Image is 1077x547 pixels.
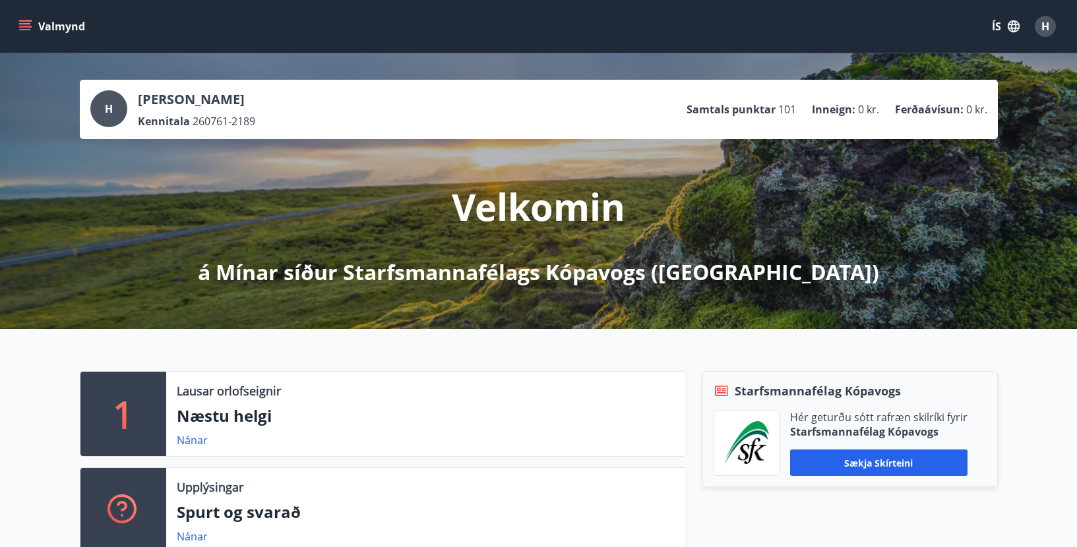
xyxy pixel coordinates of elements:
[177,478,243,496] p: Upplýsingar
[790,410,968,424] p: Hér geturðu sótt rafræn skilríki fyrir
[735,382,901,399] span: Starfsmannafélag Kópavogs
[138,90,255,109] p: [PERSON_NAME]
[858,102,879,117] span: 0 kr.
[193,114,255,129] span: 260761-2189
[1030,11,1061,42] button: H
[985,14,1027,38] button: ÍS
[966,102,987,117] span: 0 kr.
[177,433,208,447] a: Nánar
[177,529,208,544] a: Nánar
[177,501,675,523] p: Spurt og svarað
[113,389,134,439] p: 1
[687,102,776,117] p: Samtals punktar
[16,14,90,38] button: menu
[198,258,879,287] p: á Mínar síður Starfsmannafélags Kópavogs ([GEOGRAPHIC_DATA])
[452,181,625,231] p: Velkomin
[177,382,281,399] p: Lausar orlofseignir
[790,424,968,439] p: Starfsmannafélag Kópavogs
[724,421,769,465] img: x5MjQkxwhnYn6YREZUTEa9Q4KsBUeQdWGts9Dj4O.png
[1041,19,1049,34] span: H
[138,114,190,129] p: Kennitala
[177,405,675,427] p: Næstu helgi
[812,102,855,117] p: Inneign :
[790,449,968,476] button: Sækja skírteini
[105,101,113,116] span: H
[778,102,796,117] span: 101
[895,102,964,117] p: Ferðaávísun :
